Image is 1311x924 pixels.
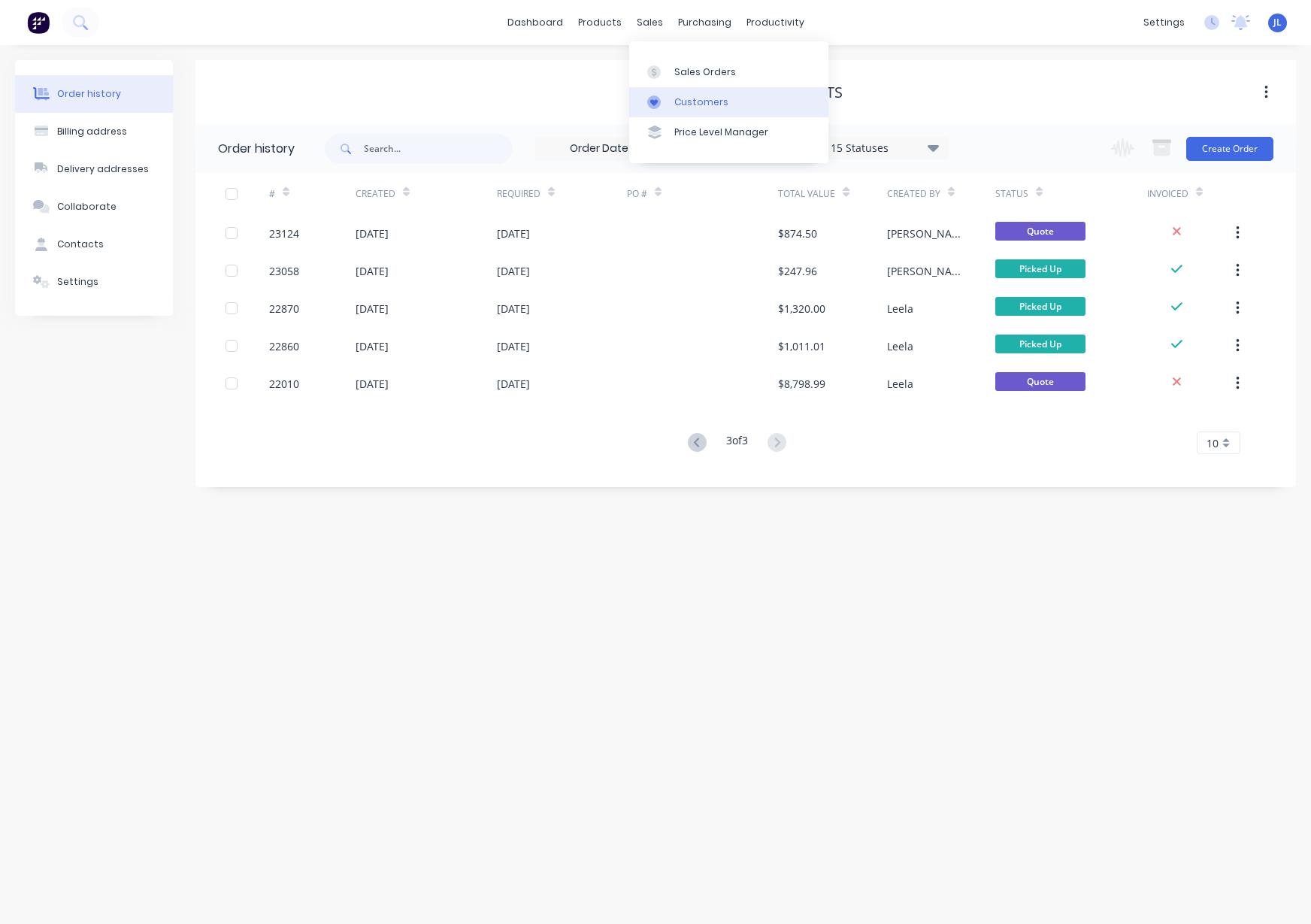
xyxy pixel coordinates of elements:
[269,263,299,279] div: 23058
[27,11,50,34] img: Factory
[571,11,629,34] div: products
[629,11,671,34] div: sales
[674,126,768,139] div: Price Level Manager
[778,187,835,201] div: Total Value
[57,200,117,214] div: Collaborate
[57,162,149,176] div: Delivery addresses
[887,338,913,354] div: Leela
[497,173,627,214] div: Required
[674,95,728,109] div: Customers
[627,187,647,201] div: PO #
[269,338,299,354] div: 22860
[497,376,530,392] div: [DATE]
[1147,187,1188,201] div: Invoiced
[778,263,817,279] div: $247.96
[269,376,299,392] div: 22010
[726,432,748,454] div: 3 of 3
[1207,435,1219,451] span: 10
[356,301,389,317] div: [DATE]
[218,140,295,158] div: Order history
[995,187,1028,201] div: Status
[629,117,828,147] a: Price Level Manager
[15,75,173,113] button: Order history
[497,263,530,279] div: [DATE]
[356,376,389,392] div: [DATE]
[356,263,389,279] div: [DATE]
[57,125,127,138] div: Billing address
[627,173,779,214] div: PO #
[57,87,121,101] div: Order history
[887,376,913,392] div: Leela
[15,263,173,301] button: Settings
[778,226,817,241] div: $874.50
[887,263,965,279] div: [PERSON_NAME]
[15,113,173,150] button: Billing address
[356,187,395,201] div: Created
[356,173,496,214] div: Created
[57,238,104,251] div: Contacts
[497,338,530,354] div: [DATE]
[995,222,1085,241] span: Quote
[15,150,173,188] button: Delivery addresses
[995,259,1085,278] span: Picked Up
[778,338,825,354] div: $1,011.01
[671,11,739,34] div: purchasing
[822,140,948,156] div: 15 Statuses
[356,338,389,354] div: [DATE]
[995,335,1085,353] span: Picked Up
[269,301,299,317] div: 22870
[887,187,940,201] div: Created By
[500,11,571,34] a: dashboard
[57,275,98,289] div: Settings
[995,372,1085,391] span: Quote
[497,301,530,317] div: [DATE]
[364,134,513,164] input: Search...
[1273,16,1282,29] span: JL
[995,173,1147,214] div: Status
[1136,11,1192,34] div: settings
[739,11,812,34] div: productivity
[497,187,540,201] div: Required
[887,173,995,214] div: Created By
[995,297,1085,316] span: Picked Up
[887,226,965,241] div: [PERSON_NAME]
[15,226,173,263] button: Contacts
[778,376,825,392] div: $8,798.99
[887,301,913,317] div: Leela
[629,56,828,86] a: Sales Orders
[15,188,173,226] button: Collaborate
[778,173,886,214] div: Total Value
[269,187,275,201] div: #
[269,173,356,214] div: #
[497,226,530,241] div: [DATE]
[1147,173,1234,214] div: Invoiced
[269,226,299,241] div: 23124
[1186,137,1273,161] button: Create Order
[674,65,736,79] div: Sales Orders
[536,138,662,160] input: Order Date
[356,226,389,241] div: [DATE]
[629,87,828,117] a: Customers
[778,301,825,317] div: $1,320.00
